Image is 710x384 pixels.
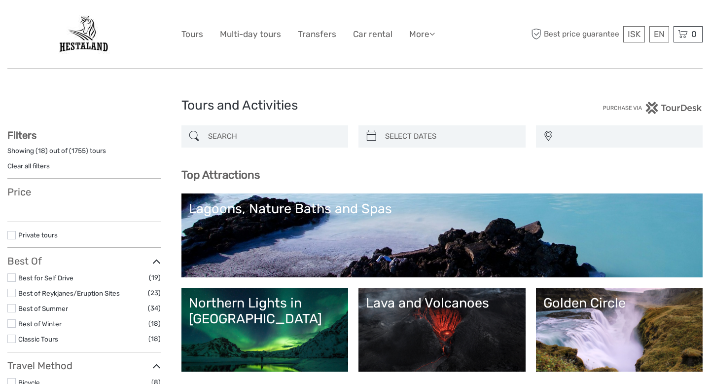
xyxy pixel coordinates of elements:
[18,305,68,312] a: Best of Summer
[529,26,621,42] span: Best price guarantee
[7,360,161,372] h3: Travel Method
[366,295,518,311] div: Lava and Volcanoes
[55,15,113,54] img: General Info:
[543,295,696,364] a: Golden Circle
[148,287,161,299] span: (23)
[148,333,161,345] span: (18)
[18,320,62,328] a: Best of Winter
[148,318,161,329] span: (18)
[690,29,698,39] span: 0
[353,27,392,41] a: Car rental
[189,295,341,364] a: Northern Lights in [GEOGRAPHIC_DATA]
[181,168,260,182] b: Top Attractions
[71,146,86,155] label: 1755
[181,27,203,41] a: Tours
[149,272,161,283] span: (19)
[543,295,696,311] div: Golden Circle
[603,102,703,114] img: PurchaseViaTourDesk.png
[381,128,521,145] input: SELECT DATES
[18,274,73,282] a: Best for Self Drive
[628,29,640,39] span: ISK
[18,289,120,297] a: Best of Reykjanes/Eruption Sites
[7,129,36,141] strong: Filters
[7,162,50,170] a: Clear all filters
[189,201,696,270] a: Lagoons, Nature Baths and Spas
[298,27,336,41] a: Transfers
[409,27,435,41] a: More
[181,98,529,114] h1: Tours and Activities
[189,295,341,327] div: Northern Lights in [GEOGRAPHIC_DATA]
[7,186,161,198] h3: Price
[148,303,161,314] span: (34)
[7,146,161,161] div: Showing ( ) out of ( ) tours
[204,128,344,145] input: SEARCH
[18,335,58,343] a: Classic Tours
[38,146,45,155] label: 18
[220,27,281,41] a: Multi-day tours
[649,26,669,42] div: EN
[18,231,58,239] a: Private tours
[7,255,161,267] h3: Best Of
[189,201,696,217] div: Lagoons, Nature Baths and Spas
[366,295,518,364] a: Lava and Volcanoes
